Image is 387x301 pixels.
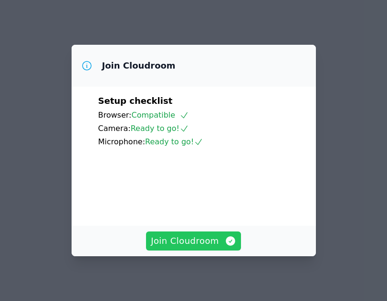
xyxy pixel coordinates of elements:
span: Compatible [131,110,189,120]
span: Ready to go! [131,124,189,133]
span: Ready to go! [145,137,203,146]
span: Browser: [98,110,132,120]
span: Microphone: [98,137,146,146]
span: Setup checklist [98,96,173,106]
h3: Join Cloudroom [102,60,176,71]
span: Join Cloudroom [151,234,236,248]
span: Camera: [98,124,131,133]
button: Join Cloudroom [146,231,241,251]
